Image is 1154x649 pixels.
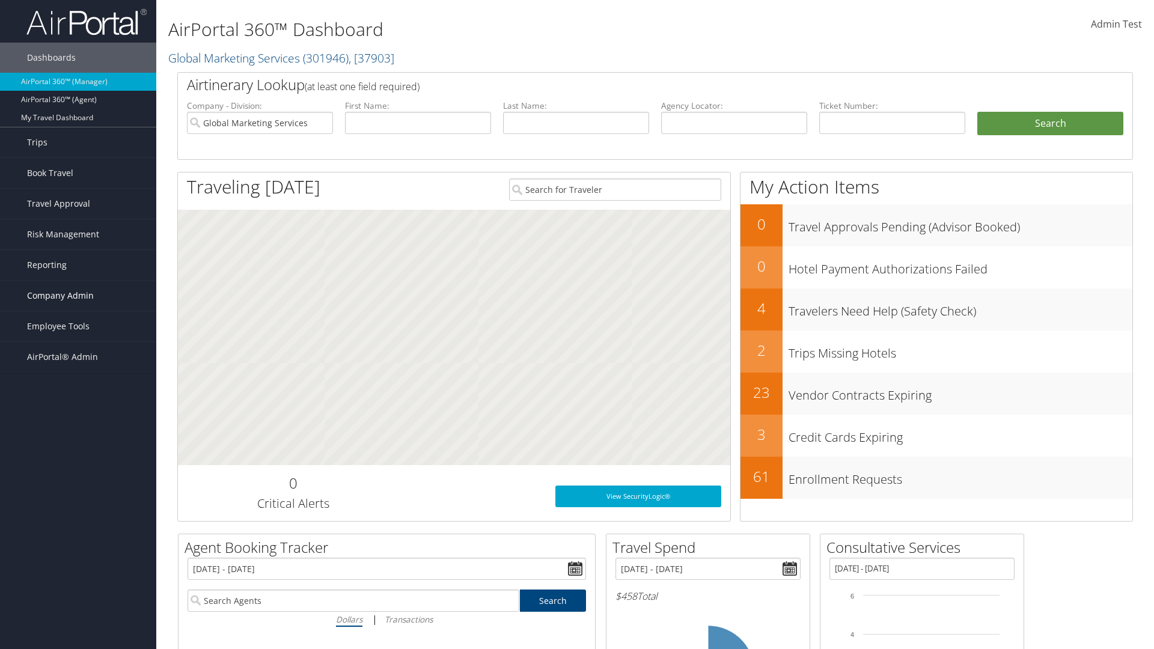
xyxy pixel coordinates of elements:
span: Company Admin [27,281,94,311]
h3: Critical Alerts [187,495,399,512]
i: Dollars [336,614,362,625]
h3: Travel Approvals Pending (Advisor Booked) [789,213,1132,236]
span: , [ 37903 ] [349,50,394,66]
h2: 0 [187,473,399,493]
label: Agency Locator: [661,100,807,112]
label: Ticket Number: [819,100,965,112]
a: 4Travelers Need Help (Safety Check) [740,288,1132,331]
a: Admin Test [1091,6,1142,43]
input: Search Agents [188,590,519,612]
h2: Consultative Services [826,537,1024,558]
a: 61Enrollment Requests [740,457,1132,499]
a: 23Vendor Contracts Expiring [740,373,1132,415]
label: First Name: [345,100,491,112]
div: | [188,612,586,627]
span: Book Travel [27,158,73,188]
h2: 61 [740,466,783,487]
span: ( 301946 ) [303,50,349,66]
span: Risk Management [27,219,99,249]
h2: 2 [740,340,783,361]
span: AirPortal® Admin [27,342,98,372]
h2: 23 [740,382,783,403]
span: Admin Test [1091,17,1142,31]
a: 3Credit Cards Expiring [740,415,1132,457]
label: Company - Division: [187,100,333,112]
h3: Credit Cards Expiring [789,423,1132,446]
a: View SecurityLogic® [555,486,721,507]
tspan: 6 [850,593,854,600]
h2: Airtinerary Lookup [187,75,1044,95]
span: (at least one field required) [305,80,420,93]
h1: Traveling [DATE] [187,174,320,200]
span: Travel Approval [27,189,90,219]
h1: My Action Items [740,174,1132,200]
h3: Vendor Contracts Expiring [789,381,1132,404]
span: Reporting [27,250,67,280]
i: Transactions [385,614,433,625]
span: Employee Tools [27,311,90,341]
h2: 4 [740,298,783,318]
h3: Hotel Payment Authorizations Failed [789,255,1132,278]
h6: Total [615,590,801,603]
a: 2Trips Missing Hotels [740,331,1132,373]
tspan: 4 [850,631,854,638]
h3: Trips Missing Hotels [789,339,1132,362]
label: Last Name: [503,100,649,112]
a: Global Marketing Services [168,50,394,66]
img: airportal-logo.png [26,8,147,36]
a: 0Travel Approvals Pending (Advisor Booked) [740,204,1132,246]
h2: 0 [740,214,783,234]
h2: 3 [740,424,783,445]
h2: Agent Booking Tracker [185,537,595,558]
button: Search [977,112,1123,136]
span: Dashboards [27,43,76,73]
span: $458 [615,590,637,603]
h1: AirPortal 360™ Dashboard [168,17,817,42]
h2: Travel Spend [612,537,810,558]
h3: Enrollment Requests [789,465,1132,488]
h3: Travelers Need Help (Safety Check) [789,297,1132,320]
h2: 0 [740,256,783,276]
a: 0Hotel Payment Authorizations Failed [740,246,1132,288]
input: Search for Traveler [509,178,721,201]
a: Search [520,590,587,612]
span: Trips [27,127,47,157]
